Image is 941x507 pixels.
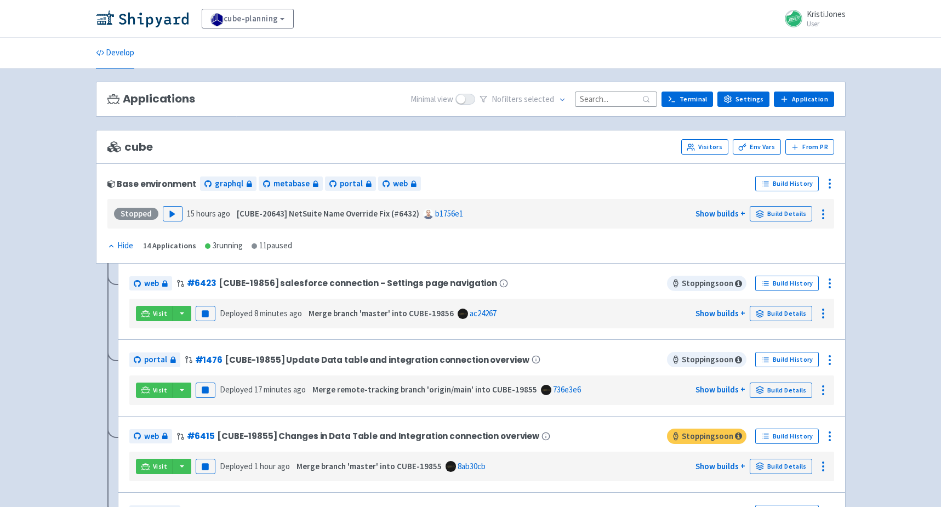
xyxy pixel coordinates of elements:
[667,429,746,444] span: Stopping soon
[325,176,376,191] a: portal
[750,306,812,321] a: Build Details
[205,240,243,252] div: 3 running
[153,309,167,318] span: Visit
[136,383,173,398] a: Visit
[717,92,769,107] a: Settings
[755,276,819,291] a: Build History
[553,384,581,395] a: 736e3e6
[774,92,834,107] a: Application
[107,179,196,189] div: Base environment
[661,92,713,107] a: Terminal
[202,9,294,29] a: cube-planning
[778,10,846,27] a: KristiJones User
[254,461,290,471] time: 1 hour ago
[296,461,442,471] strong: Merge branch 'master' into CUBE-19855
[681,139,728,155] a: Visitors
[107,141,153,153] span: cube
[136,459,173,474] a: Visit
[215,178,243,190] span: graphql
[144,354,167,366] span: portal
[524,94,554,104] span: selected
[96,38,134,69] a: Develop
[410,93,453,106] span: Minimal view
[252,240,292,252] div: 11 paused
[259,176,323,191] a: metabase
[667,352,746,367] span: Stopping soon
[143,240,196,252] div: 14 Applications
[695,208,745,219] a: Show builds +
[807,20,846,27] small: User
[187,430,215,442] a: #6415
[470,308,497,318] a: ac24267
[107,240,133,252] div: Hide
[750,206,812,221] a: Build Details
[220,384,306,395] span: Deployed
[107,93,195,105] h3: Applications
[755,352,819,367] a: Build History
[807,9,846,19] span: KristiJones
[695,384,745,395] a: Show builds +
[733,139,781,155] a: Env Vars
[96,10,189,27] img: Shipyard logo
[114,208,158,220] div: Stopped
[144,277,159,290] span: web
[254,308,302,318] time: 8 minutes ago
[755,429,819,444] a: Build History
[254,384,306,395] time: 17 minutes ago
[129,429,172,444] a: web
[695,461,745,471] a: Show builds +
[309,308,454,318] strong: Merge branch 'master' into CUBE-19856
[220,461,290,471] span: Deployed
[667,276,746,291] span: Stopping soon
[237,208,419,219] strong: [CUBE-20643] NetSuite Name Override Fix (#6432)
[378,176,421,191] a: web
[393,178,408,190] span: web
[750,459,812,474] a: Build Details
[187,277,216,289] a: #6423
[153,462,167,471] span: Visit
[196,306,215,321] button: Pause
[575,92,657,106] input: Search...
[340,178,363,190] span: portal
[136,306,173,321] a: Visit
[755,176,819,191] a: Build History
[750,383,812,398] a: Build Details
[200,176,256,191] a: graphql
[163,206,183,221] button: Play
[225,355,529,364] span: [CUBE-19855] Update Data table and integration connection overview
[107,240,134,252] button: Hide
[458,461,486,471] a: 8ab30cb
[195,354,223,366] a: #1476
[220,308,302,318] span: Deployed
[129,352,180,367] a: portal
[492,93,554,106] span: No filter s
[129,276,172,291] a: web
[153,386,167,395] span: Visit
[144,430,159,443] span: web
[196,383,215,398] button: Pause
[695,308,745,318] a: Show builds +
[785,139,834,155] button: From PR
[219,278,497,288] span: [CUBE-19856] salesforce connection - Settings page navigation
[273,178,310,190] span: metabase
[187,208,230,219] time: 15 hours ago
[196,459,215,474] button: Pause
[312,384,537,395] strong: Merge remote-tracking branch 'origin/main' into CUBE-19855
[217,431,539,441] span: [CUBE-19855] Changes in Data Table and Integration connection overview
